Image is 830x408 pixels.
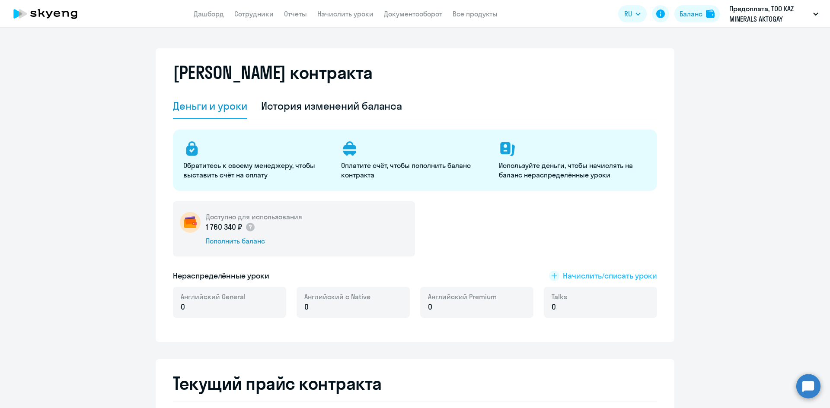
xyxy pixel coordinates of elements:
h2: Текущий прайс контракта [173,373,657,394]
div: История изменений баланса [261,99,402,113]
p: Предоплата, ТОО KAZ MINERALS AKTOGAY [729,3,810,24]
a: Дашборд [194,9,224,18]
span: 0 [428,301,432,313]
h2: [PERSON_NAME] контракта [173,62,373,83]
p: Обратитесь к своему менеджеру, чтобы выставить счёт на оплату [183,161,331,180]
a: Все продукты [453,9,498,18]
p: 1 760 340 ₽ [206,221,255,233]
span: Английский с Native [304,292,370,301]
h5: Нераспределённые уроки [173,270,269,281]
span: Talks [552,292,567,301]
div: Пополнить баланс [206,236,302,246]
span: Начислить/списать уроки [563,270,657,281]
span: 0 [304,301,309,313]
a: Сотрудники [234,9,274,18]
img: wallet-circle.png [180,212,201,233]
button: RU [618,5,647,22]
div: Баланс [680,9,702,19]
a: Документооборот [384,9,442,18]
button: Предоплата, ТОО KAZ MINERALS AKTOGAY [725,3,823,24]
p: Используйте деньги, чтобы начислять на баланс нераспределённые уроки [499,161,646,180]
div: Деньги и уроки [173,99,247,113]
span: 0 [552,301,556,313]
span: RU [624,9,632,19]
a: Начислить уроки [317,9,373,18]
h5: Доступно для использования [206,212,302,221]
a: Отчеты [284,9,307,18]
button: Балансbalance [674,5,720,22]
span: Английский General [181,292,246,301]
span: 0 [181,301,185,313]
p: Оплатите счёт, чтобы пополнить баланс контракта [341,161,488,180]
span: Английский Premium [428,292,497,301]
img: balance [706,9,715,18]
